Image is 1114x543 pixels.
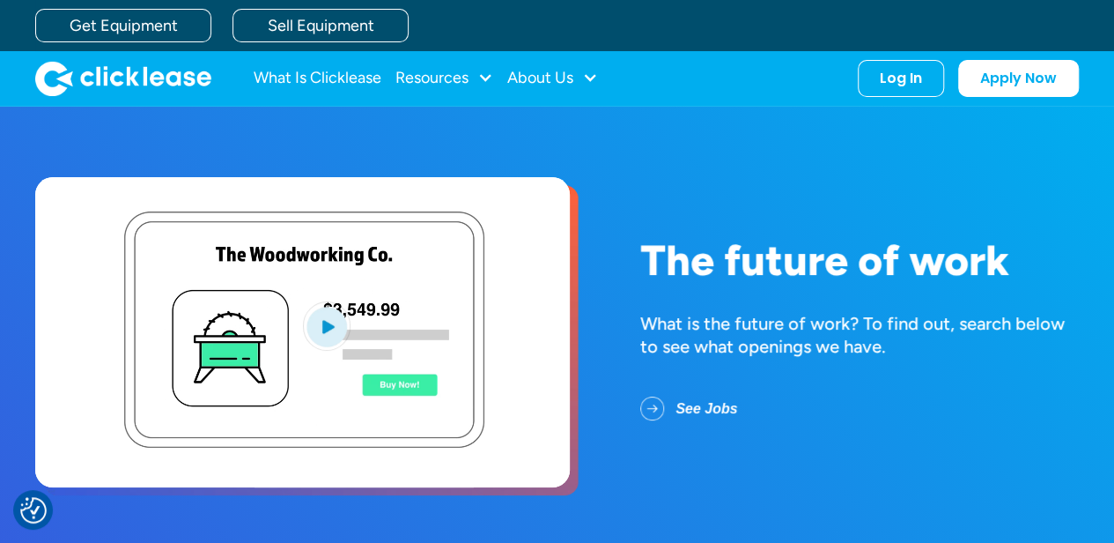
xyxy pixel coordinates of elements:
[640,386,765,432] a: See Jobs
[640,312,1079,358] div: What is the future of work? To find out, search below to see what openings we have.
[507,61,598,96] div: About Us
[303,301,350,351] img: Blue play button logo on a light blue circular background
[232,9,409,42] a: Sell Equipment
[254,61,381,96] a: What Is Clicklease
[880,70,922,87] div: Log In
[35,177,570,487] a: open lightbox
[395,61,493,96] div: Resources
[20,497,47,524] img: Revisit consent button
[640,237,1079,284] h1: The future of work
[35,9,211,42] a: Get Equipment
[958,60,1079,97] a: Apply Now
[35,61,211,96] img: Clicklease logo
[35,61,211,96] a: home
[20,497,47,524] button: Consent Preferences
